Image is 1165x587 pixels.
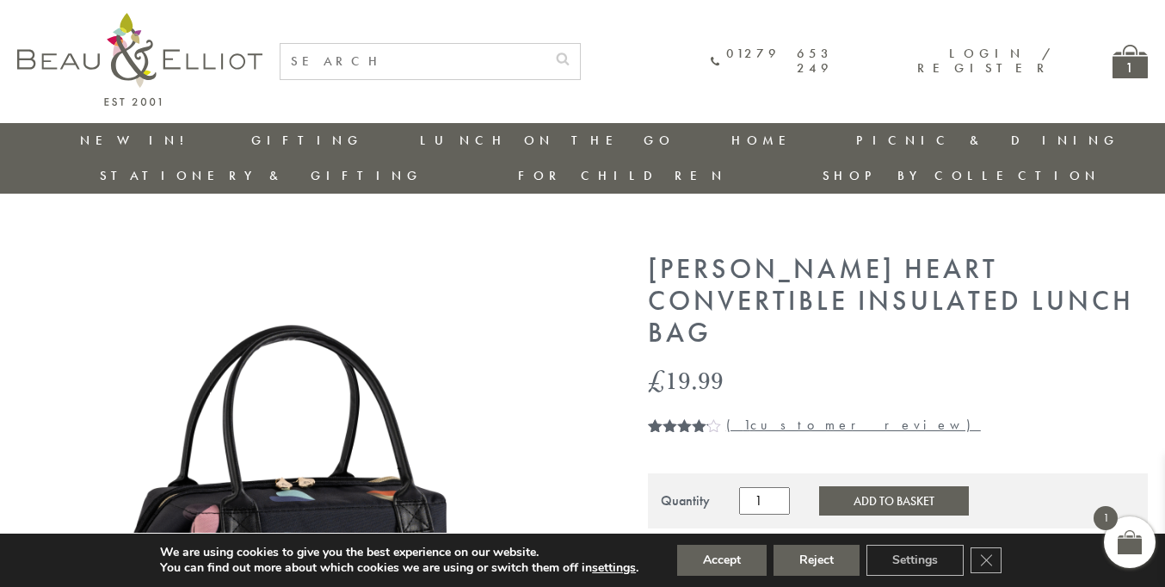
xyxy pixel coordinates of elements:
[1113,45,1148,78] a: 1
[739,487,789,515] input: Product quantity
[774,545,860,576] button: Reject
[1094,506,1118,530] span: 1
[648,418,707,522] span: Rated out of 5 based on customer rating
[731,132,800,149] a: Home
[726,416,981,434] a: (1customer review)
[661,493,710,509] div: Quantity
[160,560,638,576] p: You can find out more about which cookies we are using or switch them off in .
[160,545,638,560] p: We are using cookies to give you the best experience on our website.
[648,418,655,453] span: 1
[648,418,722,432] div: Rated 4.00 out of 5
[917,45,1052,77] a: Login / Register
[856,132,1119,149] a: Picnic & Dining
[648,254,1148,349] h1: [PERSON_NAME] Heart Convertible Insulated Lunch Bag
[100,167,422,184] a: Stationery & Gifting
[592,560,636,576] button: settings
[518,167,727,184] a: For Children
[971,547,1002,573] button: Close GDPR Cookie Banner
[711,46,833,77] a: 01279 653 249
[823,167,1100,184] a: Shop by collection
[866,545,964,576] button: Settings
[80,132,195,149] a: New in!
[743,416,750,434] span: 1
[648,362,724,398] bdi: 19.99
[819,486,969,516] button: Add to Basket
[251,132,363,149] a: Gifting
[17,13,262,106] img: logo
[420,132,675,149] a: Lunch On The Go
[648,362,665,398] span: £
[677,545,767,576] button: Accept
[280,44,546,79] input: SEARCH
